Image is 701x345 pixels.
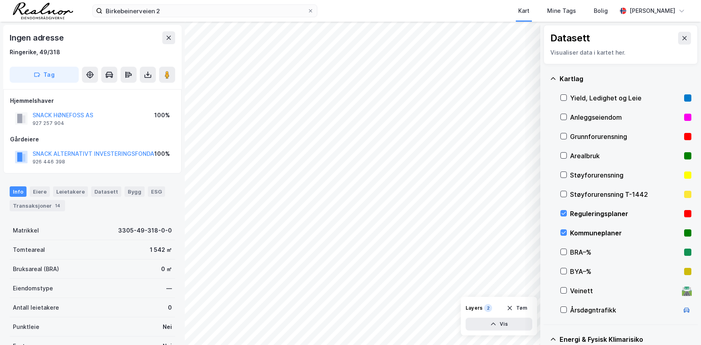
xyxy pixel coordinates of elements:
[570,112,681,122] div: Anleggseiendom
[163,322,172,332] div: Nei
[10,200,65,211] div: Transaksjoner
[125,186,145,197] div: Bygg
[570,132,681,141] div: Grunnforurensning
[661,306,701,345] iframe: Chat Widget
[570,247,681,257] div: BRA–%
[10,47,60,57] div: Ringerike, 49/318
[560,335,691,344] div: Energi & Fysisk Klimarisiko
[13,322,39,332] div: Punktleie
[166,284,172,293] div: —
[10,186,27,197] div: Info
[570,228,681,238] div: Kommuneplaner
[10,96,175,106] div: Hjemmelshaver
[53,202,62,210] div: 14
[13,264,59,274] div: Bruksareal (BRA)
[150,245,172,255] div: 1 542 ㎡
[30,186,50,197] div: Eiere
[661,306,701,345] div: Kontrollprogram for chat
[13,2,73,19] img: realnor-logo.934646d98de889bb5806.png
[154,110,170,120] div: 100%
[570,209,681,218] div: Reguleringsplaner
[168,303,172,312] div: 0
[550,32,590,45] div: Datasett
[570,286,679,296] div: Veinett
[466,305,482,311] div: Layers
[10,135,175,144] div: Gårdeiere
[518,6,529,16] div: Kart
[10,31,65,44] div: Ingen adresse
[13,284,53,293] div: Eiendomstype
[570,305,679,315] div: Årsdøgntrafikk
[484,304,492,312] div: 2
[13,226,39,235] div: Matrikkel
[681,286,692,296] div: 🛣️
[570,267,681,276] div: BYA–%
[594,6,608,16] div: Bolig
[33,120,64,127] div: 927 257 904
[501,302,532,314] button: Tøm
[10,67,79,83] button: Tag
[33,159,65,165] div: 926 446 398
[148,186,165,197] div: ESG
[13,245,45,255] div: Tomteareal
[570,170,681,180] div: Støyforurensning
[13,303,59,312] div: Antall leietakere
[570,151,681,161] div: Arealbruk
[154,149,170,159] div: 100%
[547,6,576,16] div: Mine Tags
[466,318,532,331] button: Vis
[570,190,681,199] div: Støyforurensning T-1442
[118,226,172,235] div: 3305-49-318-0-0
[161,264,172,274] div: 0 ㎡
[91,186,121,197] div: Datasett
[102,5,307,17] input: Søk på adresse, matrikkel, gårdeiere, leietakere eller personer
[53,186,88,197] div: Leietakere
[550,48,691,57] div: Visualiser data i kartet her.
[570,93,681,103] div: Yield, Ledighet og Leie
[629,6,675,16] div: [PERSON_NAME]
[560,74,691,84] div: Kartlag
